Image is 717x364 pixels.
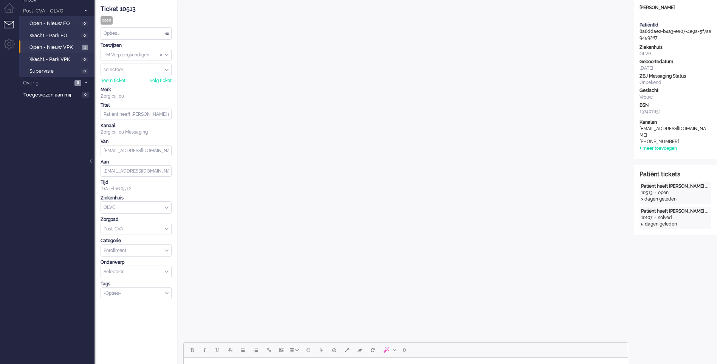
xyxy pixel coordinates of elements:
div: 10513 [641,190,652,196]
div: Vrouw [640,94,711,101]
div: open [101,16,113,25]
button: Table [288,344,302,356]
div: Toewijzen [101,42,172,49]
div: - [652,215,658,221]
li: Tickets menu [4,21,21,38]
button: 0 [400,344,409,356]
span: Open - Nieuw FO [29,20,79,27]
div: [PERSON_NAME] [634,5,717,11]
div: Kanalen [640,119,711,126]
button: Bold [185,344,198,356]
div: OLVG [640,51,711,57]
a: Open - Nieuw VPK 1 [22,43,94,51]
div: PatiëntId [640,22,711,28]
span: 6 [74,80,81,86]
a: Toegewezen aan mij 0 [22,90,94,99]
button: Insert/edit image [275,344,288,356]
div: [PHONE_NUMBER] [640,138,708,145]
div: Patiënt heeft [PERSON_NAME] nog niet geactiveerd. Herinnering 1 [641,208,710,215]
button: Strikethrough [224,344,237,356]
span: Overig [22,79,72,87]
div: 132407851 [640,109,711,115]
span: Supervisie [29,68,79,75]
button: AI [379,344,400,356]
div: solved [658,215,672,221]
div: ZBJ Messaging Status [640,73,711,79]
span: 0 [81,68,88,74]
div: Patiënt heeft [PERSON_NAME] nog niet geactiveerd. Herinnering 2 [641,183,710,190]
div: Aan [101,159,172,165]
div: open [658,190,669,196]
div: volg ticket [150,78,172,84]
span: 1 [82,45,88,50]
div: Assign User [101,64,172,76]
span: Post-CVA - OLVG [22,8,81,15]
span: Wacht - Park FO [29,32,79,39]
div: Van [101,138,172,145]
div: Ziekenhuis [101,195,172,201]
div: Select Tags [101,287,172,300]
div: neem ticket [101,78,125,84]
div: BSN [640,102,711,109]
span: Toegewezen aan mij [23,92,80,99]
div: Onbekend [640,79,711,86]
div: 3 dagen geleden [641,196,710,202]
div: Zorg bij jou Messaging [101,129,172,135]
button: Underline [211,344,224,356]
button: Emoticons [302,344,315,356]
button: Delay message [328,344,341,356]
button: Numbered list [249,344,262,356]
div: [EMAIL_ADDRESS][DOMAIN_NAME] [640,126,708,138]
div: Zorg bij jou [101,93,172,100]
div: Tijd [101,179,172,186]
span: 0 [81,57,88,62]
button: Reset content [366,344,379,356]
div: 5 dagen geleden [641,221,710,227]
div: Patiënt tickets [640,170,711,179]
div: Titel [101,102,172,109]
div: Geslacht [640,87,711,94]
div: Ticket 10513 [101,5,172,14]
a: Wacht - Park VPK 0 [22,55,94,63]
button: Insert/edit link [262,344,275,356]
div: Zorgpad [101,216,172,223]
span: Open - Nieuw VPK [29,44,80,51]
div: + meer toevoegen [640,145,677,152]
div: Merk [101,87,172,93]
body: Rich Text Area. Press ALT-0 for help. [3,3,441,16]
span: Wacht - Park VPK [29,56,79,63]
div: Assign Group [101,49,172,61]
button: Clear formatting [353,344,366,356]
button: Add attachment [315,344,328,356]
div: Kanaal [101,123,172,129]
div: Categorie [101,238,172,244]
div: Onderwerp [101,259,172,266]
div: [DATE] 16:05:12 [101,179,172,192]
button: Fullscreen [341,344,353,356]
a: Supervisie 0 [22,67,94,75]
div: - [652,190,658,196]
div: Tags [101,281,172,287]
span: 0 [81,33,88,39]
a: Open - Nieuw FO 0 [22,19,94,27]
span: 0 [81,21,88,26]
span: 0 [82,92,89,98]
div: Ziekenhuis [640,44,711,51]
div: Geboortedatum [640,59,711,65]
button: Bullet list [237,344,249,356]
div: [DATE] [640,65,711,72]
span: 0 [403,347,406,353]
div: 10107 [641,215,652,221]
a: Wacht - Park FO 0 [22,31,94,39]
button: Italic [198,344,211,356]
div: 8a8ddae2-b4a3-ea07-4e9a-5f7aa9459267 [634,22,717,41]
li: Dashboard menu [4,3,21,20]
li: Admin menu [4,39,21,56]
